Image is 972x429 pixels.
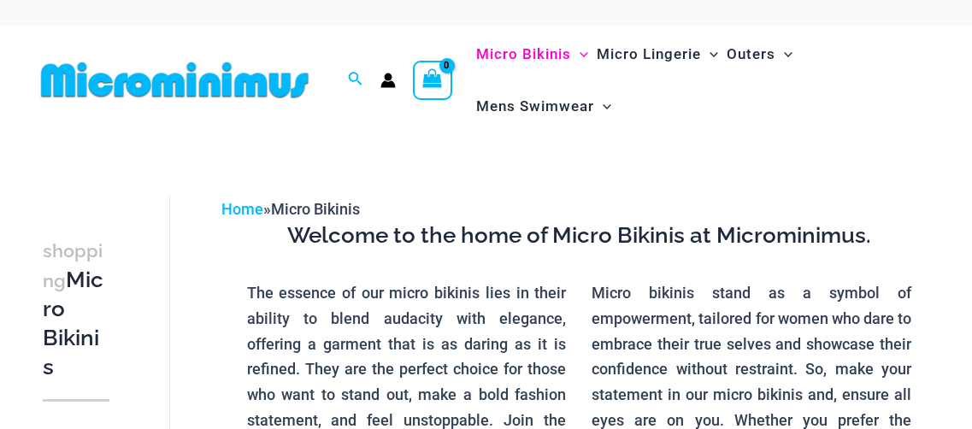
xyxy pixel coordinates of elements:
span: Menu Toggle [701,32,718,76]
a: Mens SwimwearMenu ToggleMenu Toggle [472,80,616,132]
span: Micro Bikinis [476,32,571,76]
h3: Micro Bikinis [43,236,109,382]
span: Mens Swimwear [476,85,594,128]
a: OutersMenu ToggleMenu Toggle [722,28,797,80]
a: Micro BikinisMenu ToggleMenu Toggle [472,28,592,80]
span: Outers [727,32,775,76]
img: MM SHOP LOGO FLAT [34,61,315,99]
span: » [221,200,360,218]
span: Micro Bikinis [271,200,360,218]
h3: Welcome to the home of Micro Bikinis at Microminimus. [234,221,924,250]
span: Micro Lingerie [597,32,701,76]
span: shopping [43,240,103,291]
a: Micro LingerieMenu ToggleMenu Toggle [592,28,722,80]
span: Menu Toggle [594,85,611,128]
span: Menu Toggle [571,32,588,76]
a: Account icon link [380,73,396,88]
nav: Site Navigation [469,26,938,135]
a: View Shopping Cart, empty [413,61,452,100]
a: Search icon link [348,69,363,91]
a: Home [221,200,263,218]
span: Menu Toggle [775,32,792,76]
